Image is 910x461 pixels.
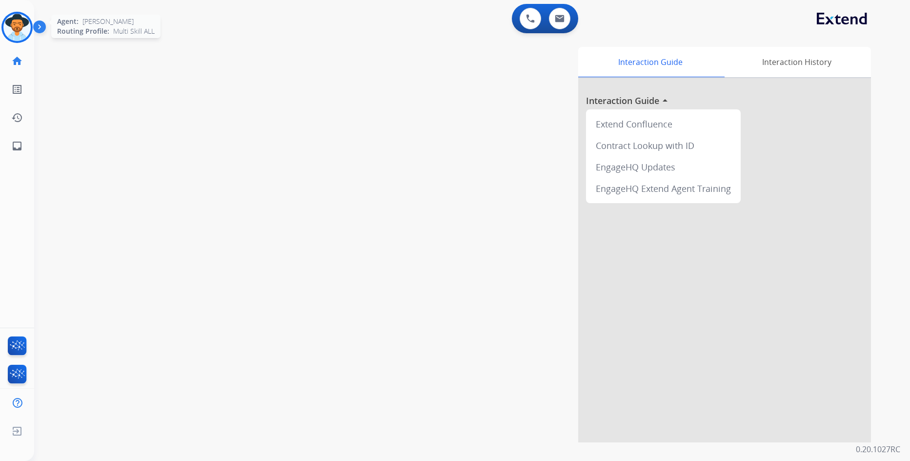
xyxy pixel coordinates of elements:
[3,14,31,41] img: avatar
[11,84,23,95] mat-icon: list_alt
[722,47,871,77] div: Interaction History
[578,47,722,77] div: Interaction Guide
[57,17,79,26] span: Agent:
[11,140,23,152] mat-icon: inbox
[11,55,23,67] mat-icon: home
[856,443,900,455] p: 0.20.1027RC
[590,156,737,178] div: EngageHQ Updates
[57,26,109,36] span: Routing Profile:
[11,112,23,124] mat-icon: history
[590,178,737,199] div: EngageHQ Extend Agent Training
[113,26,155,36] span: Multi Skill ALL
[590,113,737,135] div: Extend Confluence
[590,135,737,156] div: Contract Lookup with ID
[82,17,134,26] span: [PERSON_NAME]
